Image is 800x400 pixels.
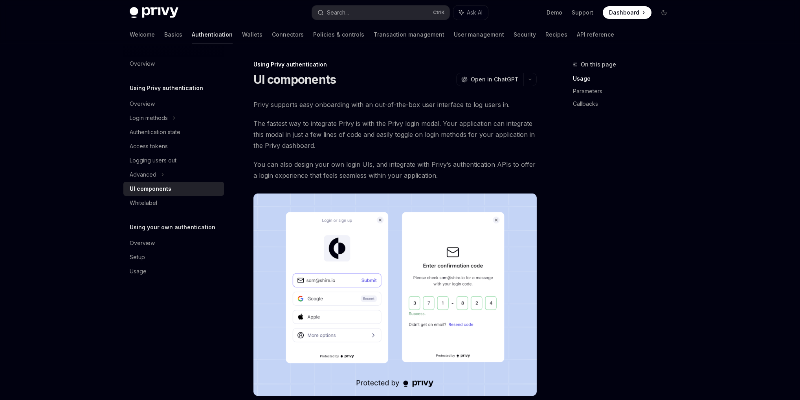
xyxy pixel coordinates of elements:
[130,267,147,276] div: Usage
[467,9,483,17] span: Ask AI
[123,97,224,111] a: Overview
[242,25,262,44] a: Wallets
[253,194,537,396] img: images/Onboard.png
[313,25,364,44] a: Policies & controls
[454,25,504,44] a: User management
[130,127,180,137] div: Authentication state
[123,57,224,71] a: Overview
[253,159,537,181] span: You can also design your own login UIs, and integrate with Privy’s authentication APIs to offer a...
[374,25,444,44] a: Transaction management
[130,223,215,232] h5: Using your own authentication
[130,83,203,93] h5: Using Privy authentication
[123,236,224,250] a: Overview
[573,72,677,85] a: Usage
[130,99,155,109] div: Overview
[609,9,639,17] span: Dashboard
[327,8,349,17] div: Search...
[130,184,171,194] div: UI components
[456,73,523,86] button: Open in ChatGPT
[130,59,155,68] div: Overview
[453,6,488,20] button: Ask AI
[130,198,157,208] div: Whitelabel
[130,253,145,262] div: Setup
[123,139,224,153] a: Access tokens
[253,61,537,68] div: Using Privy authentication
[130,238,155,248] div: Overview
[573,85,677,98] a: Parameters
[471,76,519,83] span: Open in ChatGPT
[581,60,616,69] span: On this page
[253,72,336,87] h1: UI components
[545,25,567,44] a: Recipes
[130,7,178,18] img: dark logo
[130,142,168,151] div: Access tokens
[603,6,651,19] a: Dashboard
[253,118,537,151] span: The fastest way to integrate Privy is with the Privy login modal. Your application can integrate ...
[130,156,176,165] div: Logging users out
[433,9,445,16] span: Ctrl K
[123,264,224,278] a: Usage
[130,25,155,44] a: Welcome
[123,250,224,264] a: Setup
[272,25,304,44] a: Connectors
[123,125,224,139] a: Authentication state
[572,9,593,17] a: Support
[123,182,224,196] a: UI components
[658,6,670,19] button: Toggle dark mode
[573,98,677,110] a: Callbacks
[514,25,536,44] a: Security
[130,113,168,123] div: Login methods
[253,99,537,110] span: Privy supports easy onboarding with an out-of-the-box user interface to log users in.
[192,25,233,44] a: Authentication
[130,170,156,179] div: Advanced
[547,9,562,17] a: Demo
[164,25,182,44] a: Basics
[123,153,224,168] a: Logging users out
[312,6,450,20] button: Search...CtrlK
[577,25,614,44] a: API reference
[123,196,224,210] a: Whitelabel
